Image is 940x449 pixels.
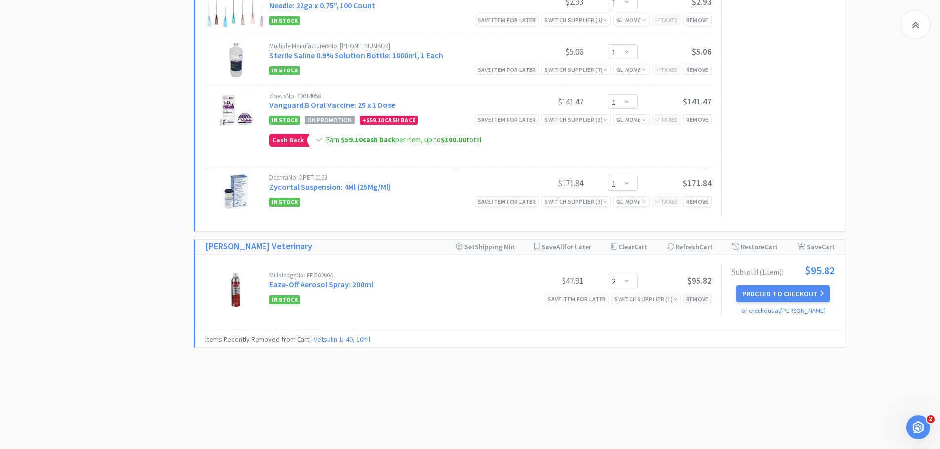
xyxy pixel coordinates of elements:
div: $141.47 [509,96,583,107]
div: Remove [683,294,712,304]
span: $100.00 [441,135,466,144]
div: Switch Supplier ( 3 ) [544,197,607,206]
div: $171.84 [509,177,583,189]
span: GL: [616,16,647,24]
span: In Stock [269,66,300,75]
div: Switch Supplier ( 7 ) [544,65,607,74]
span: GL: [616,198,647,205]
a: [PERSON_NAME] Veterinary [205,240,312,254]
div: Items Recently Removed from Cart: [195,331,845,347]
div: Refresh [667,240,713,254]
div: Remove [683,15,712,25]
strong: cash back [341,135,395,144]
span: Cart [699,242,713,251]
a: Eaze-Off Aerosol Spray: 200ml [269,279,373,289]
div: Remove [683,196,712,207]
div: Restore [732,240,778,254]
div: Remove [683,65,712,75]
i: None [625,16,640,24]
div: Dechra No: DPET-0103 [269,174,509,181]
span: Cart [764,242,778,251]
span: $5.06 [692,46,712,57]
span: Cash Back [270,134,306,146]
a: or checkout at [PERSON_NAME] [741,307,826,315]
span: Taxed [655,16,678,24]
div: $47.91 [509,275,583,287]
span: GL: [616,66,647,73]
a: Sterile Saline 0.9% Solution Bottle: 1000ml, 1 Each [269,50,443,60]
span: Taxed [655,66,678,73]
span: Cart [822,242,835,251]
div: Switch Supplier ( 1 ) [544,15,607,25]
div: Shipping Min [456,240,515,254]
div: Multiple Manufacturers No: [PHONE_NUMBER] [269,43,509,49]
div: Millpledge No: FEO0200A [269,272,509,278]
div: Switch Supplier ( 3 ) [544,115,607,124]
span: Taxed [655,198,678,205]
div: Save item for later [475,65,539,75]
span: Earn per item, up to total [326,135,481,144]
span: 2 [927,415,935,423]
div: Save item for later [475,15,539,25]
i: None [625,66,640,73]
div: + Cash Back [360,116,418,125]
div: Zoetis No: 10014058 [269,93,509,99]
span: Set [464,242,475,251]
a: Vanguard B Oral Vaccine: 25 x 1 Dose [269,100,395,110]
iframe: Intercom live chat [906,415,930,439]
img: 892c77d17d8d49efb97e423a5ecdbc95_174390.png [217,93,256,127]
img: c013e045c74e4e0c975b4ea0f985b690_6854.png [227,43,245,77]
div: $5.06 [509,46,583,58]
span: Taxed [655,116,678,123]
img: 183ac12c77994a06950be234c714362c_175771.png [224,174,248,209]
span: $171.84 [683,178,712,189]
span: In Stock [269,295,300,304]
span: $95.82 [805,265,835,276]
span: $95.82 [687,276,712,286]
div: Save item for later [475,114,539,125]
span: On Promotion [305,116,355,124]
span: $59.10 [341,135,363,144]
i: None [625,116,640,123]
img: e47d0797959c45f1af3c70b0edd72baf_79516.jpeg [219,272,253,307]
a: Vetsulin: U-40, 10ml [314,335,370,344]
span: $141.47 [683,96,712,107]
span: $59.10 [366,116,384,124]
div: Save item for later [545,294,609,304]
span: In Stock [269,116,300,125]
div: Clear [611,240,647,254]
i: None [625,198,640,205]
div: Switch Supplier ( 1 ) [614,294,677,304]
span: In Stock [269,198,300,207]
button: Proceed to Checkout [736,285,830,302]
span: In Stock [269,16,300,25]
div: Remove [683,114,712,125]
a: Zycortal Suspension: 4Ml (25Mg/Ml) [269,182,391,192]
span: All [556,242,564,251]
div: Save [797,240,835,254]
div: Subtotal ( 1 item ): [732,265,835,276]
div: Save item for later [475,196,539,207]
span: Save for Later [541,242,591,251]
span: GL: [616,116,647,123]
a: Needle: 22ga x 0.75", 100 Count [269,0,375,10]
span: Cart [634,242,647,251]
